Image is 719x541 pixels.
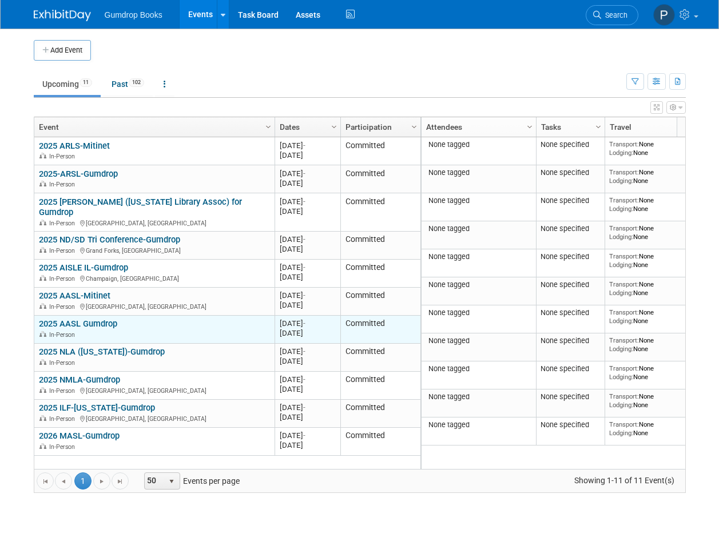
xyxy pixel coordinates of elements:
span: Transport: [609,224,639,232]
img: Pam Fitzgerald [653,4,675,26]
div: [DATE] [280,384,335,394]
span: In-Person [49,331,78,339]
div: [DATE] [280,197,335,206]
div: [DATE] [280,375,335,384]
div: [GEOGRAPHIC_DATA], [GEOGRAPHIC_DATA] [39,385,269,395]
img: In-Person Event [39,415,46,421]
div: None specified [541,336,600,345]
span: Lodging: [609,345,633,353]
a: Go to the next page [93,472,110,490]
div: None specified [541,224,600,233]
a: Column Settings [262,117,275,134]
span: 1 [74,472,92,490]
span: Lodging: [609,149,633,157]
div: [DATE] [280,440,335,450]
a: 2025 NMLA-Gumdrop [39,375,120,385]
span: - [303,319,305,328]
img: In-Person Event [39,247,46,253]
a: 2025 ARLS-Mitinet [39,141,110,151]
span: In-Person [49,443,78,451]
div: None tagged [426,336,531,345]
span: Column Settings [410,122,419,132]
img: In-Person Event [39,303,46,309]
div: Champaign, [GEOGRAPHIC_DATA] [39,273,269,283]
span: Lodging: [609,429,633,437]
div: [GEOGRAPHIC_DATA], [GEOGRAPHIC_DATA] [39,301,269,311]
img: In-Person Event [39,359,46,365]
td: Committed [340,288,420,316]
a: Past102 [103,73,153,95]
span: Transport: [609,280,639,288]
a: Column Settings [592,117,605,134]
td: Committed [340,165,420,193]
span: In-Person [49,387,78,395]
div: None None [609,364,692,381]
a: Tasks [541,117,597,137]
div: Grand Forks, [GEOGRAPHIC_DATA] [39,245,269,255]
div: None tagged [426,308,531,317]
a: 2025 ND/SD Tri Conference-Gumdrop [39,234,180,245]
div: None specified [541,140,600,149]
div: [DATE] [280,272,335,282]
td: Committed [340,260,420,288]
a: 2025 AASL-Mitinet [39,291,110,301]
span: Go to the previous page [59,477,68,486]
button: Add Event [34,40,91,61]
span: Transport: [609,420,639,428]
a: 2025 AISLE IL-Gumdrop [39,262,128,273]
span: - [303,375,305,384]
div: None tagged [426,392,531,401]
a: Attendees [426,117,529,137]
span: Transport: [609,308,639,316]
div: None specified [541,364,600,373]
div: [DATE] [280,178,335,188]
td: Committed [340,400,420,428]
td: Committed [340,428,420,456]
img: In-Person Event [39,443,46,449]
img: In-Person Event [39,153,46,158]
div: [DATE] [280,431,335,440]
span: Lodging: [609,233,633,241]
div: None tagged [426,140,531,149]
div: None tagged [426,364,531,373]
span: In-Person [49,415,78,423]
div: [DATE] [280,403,335,412]
div: [DATE] [280,244,335,254]
span: In-Person [49,153,78,160]
div: None tagged [426,420,531,429]
span: Transport: [609,168,639,176]
span: Column Settings [329,122,339,132]
span: Transport: [609,336,639,344]
div: [DATE] [280,328,335,338]
a: 2025 ILF-[US_STATE]-Gumdrop [39,403,155,413]
span: - [303,235,305,244]
a: Upcoming11 [34,73,101,95]
div: [DATE] [280,141,335,150]
span: Transport: [609,196,639,204]
a: 2025 AASL Gumdrop [39,319,117,329]
span: Go to the next page [97,477,106,486]
a: Go to the last page [112,472,129,490]
a: Search [586,5,638,25]
span: Transport: [609,392,639,400]
a: 2025 [PERSON_NAME] ([US_STATE] Library Assoc) for Gumdrop [39,197,242,218]
span: In-Person [49,181,78,188]
div: None None [609,392,692,409]
span: Events per page [129,472,251,490]
div: None None [609,420,692,437]
img: In-Person Event [39,275,46,281]
div: None None [609,252,692,269]
div: [DATE] [280,300,335,310]
span: Lodging: [609,205,633,213]
span: Transport: [609,252,639,260]
div: None tagged [426,224,531,233]
a: Dates [280,117,333,137]
div: None None [609,168,692,185]
div: None specified [541,252,600,261]
a: Go to the previous page [55,472,72,490]
a: 2026 MASL-Gumdrop [39,431,120,441]
div: [DATE] [280,206,335,216]
div: None specified [541,392,600,401]
span: In-Person [49,275,78,283]
a: Travel [610,117,689,137]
